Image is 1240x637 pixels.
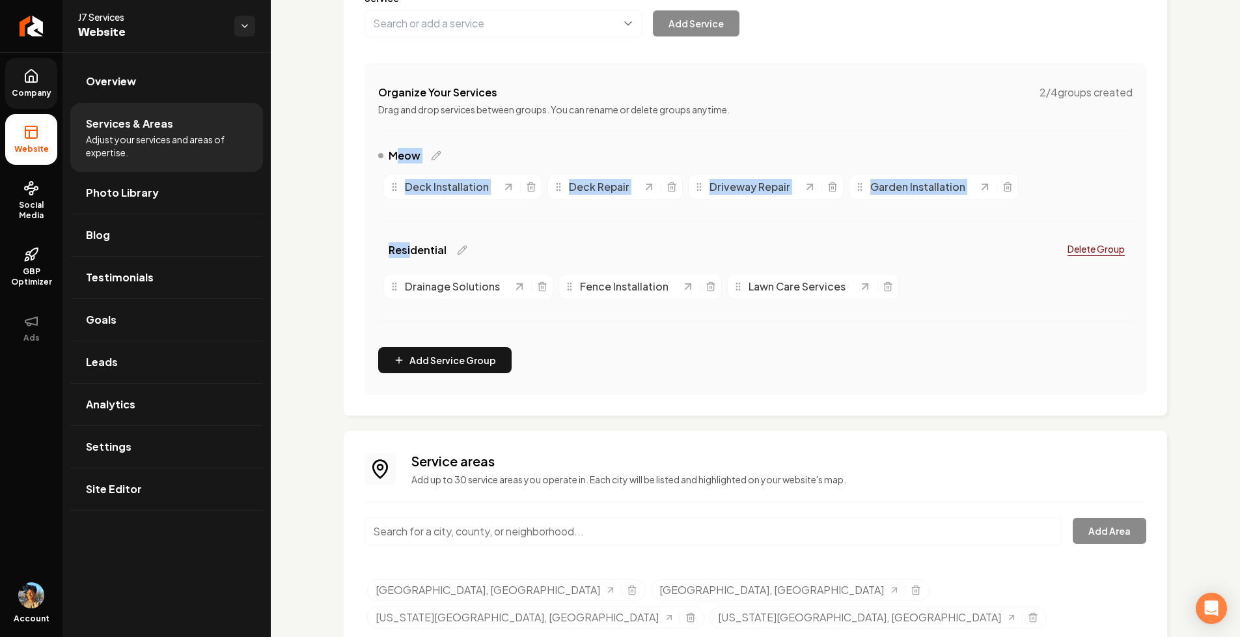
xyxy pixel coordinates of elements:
span: GBP Optimizer [5,266,57,287]
span: Account [14,614,49,624]
a: Analytics [70,384,263,425]
span: [GEOGRAPHIC_DATA], [GEOGRAPHIC_DATA] [376,582,600,598]
span: Goals [86,312,117,328]
div: Driveway Repair [694,179,803,195]
span: Meow [389,148,420,163]
span: [US_STATE][GEOGRAPHIC_DATA], [GEOGRAPHIC_DATA] [718,610,1001,625]
p: Delete Group [1068,242,1125,255]
span: Blog [86,227,110,243]
span: Drainage Solutions [405,279,500,294]
span: Testimonials [86,270,154,285]
a: Leads [70,341,263,383]
span: Settings [86,439,131,455]
span: 2 / 4 groups created [1040,85,1133,100]
a: Overview [70,61,263,102]
span: Services & Areas [86,116,173,132]
a: Settings [70,426,263,468]
button: Delete Group [1060,237,1133,261]
span: Residential [389,242,447,258]
span: Ads [18,333,45,343]
a: [US_STATE][GEOGRAPHIC_DATA], [GEOGRAPHIC_DATA] [376,610,674,625]
a: [GEOGRAPHIC_DATA], [GEOGRAPHIC_DATA] [376,582,616,598]
div: Open Intercom Messenger [1196,593,1227,624]
a: Social Media [5,170,57,231]
span: [US_STATE][GEOGRAPHIC_DATA], [GEOGRAPHIC_DATA] [376,610,659,625]
span: Garden Installation [870,179,965,195]
div: Fence Installation [564,279,682,294]
div: Garden Installation [855,179,978,195]
div: Lawn Care Services [733,279,859,294]
button: Open user button [18,582,44,608]
span: Social Media [5,200,57,221]
a: Blog [70,214,263,256]
a: Testimonials [70,257,263,298]
span: Overview [86,74,136,89]
div: Deck Repair [553,179,642,195]
input: Search for a city, county, or neighborhood... [365,518,1062,545]
a: [GEOGRAPHIC_DATA], [GEOGRAPHIC_DATA] [659,582,900,598]
ul: Selected tags [367,579,1146,634]
p: Add up to 30 service areas you operate in. Each city will be listed and highlighted on your websi... [411,473,1146,486]
span: Website [9,144,54,154]
button: Add Service Group [378,347,512,373]
span: Deck Installation [405,179,489,195]
span: Site Editor [86,481,142,497]
span: Driveway Repair [710,179,790,195]
p: Drag and drop services between groups. You can rename or delete groups anytime. [378,103,1133,116]
h4: Organize Your Services [378,85,497,100]
span: Website [78,23,224,42]
span: Photo Library [86,185,159,201]
a: [US_STATE][GEOGRAPHIC_DATA], [GEOGRAPHIC_DATA] [718,610,1017,625]
span: Fence Installation [580,279,668,294]
div: Drainage Solutions [389,279,513,294]
span: J7 Services [78,10,224,23]
a: Company [5,58,57,109]
div: Deck Installation [389,179,502,195]
span: Analytics [86,397,135,412]
a: Site Editor [70,468,263,510]
span: Deck Repair [569,179,629,195]
a: Photo Library [70,172,263,214]
span: Adjust your services and areas of expertise. [86,133,247,159]
span: Company [7,88,57,98]
img: Rebolt Logo [20,16,44,36]
a: Goals [70,299,263,341]
img: Aditya Nair [18,582,44,608]
h3: Service areas [411,452,1146,470]
span: Leads [86,354,118,370]
span: [GEOGRAPHIC_DATA], [GEOGRAPHIC_DATA] [659,582,884,598]
a: GBP Optimizer [5,236,57,298]
span: Lawn Care Services [749,279,846,294]
button: Ads [5,303,57,354]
